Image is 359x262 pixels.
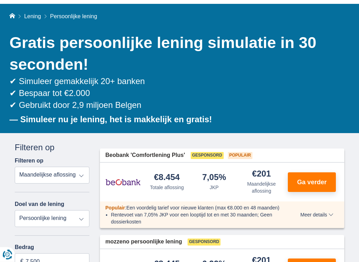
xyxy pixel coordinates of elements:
[150,184,184,191] div: Totale aflossing
[210,184,219,191] div: JKP
[188,239,221,246] span: Gesponsord
[126,205,279,211] span: Een voordelig tarief voor nieuwe klanten (max €8.000 en 48 maanden)
[9,14,15,20] a: Home
[228,152,252,159] span: Populair
[15,201,64,208] label: Doel van de lening
[50,14,97,20] span: Persoonlijke lening
[9,32,344,76] h1: Gratis persoonlijke lening simulatie in 30 seconden!
[9,115,212,124] b: — Simuleer nu je lening, het is makkelijk en gratis!
[111,212,285,226] li: Rentevoet van 7,05% JKP voor een looptijd tot en met 30 maanden; Geen dossierkosten
[202,173,226,183] div: 7,05%
[15,158,43,164] label: Filteren op
[106,238,182,246] span: mozzeno persoonlijke lening
[252,170,271,179] div: €201
[300,213,333,218] span: Meer details
[9,76,344,112] div: ✔ Simuleer gemakkelijk 20+ banken ✔ Bespaar tot €2.000 ✔ Gebruikt door 2,9 miljoen Belgen
[15,244,89,251] label: Bedrag
[288,173,336,192] button: Ga verder
[154,173,179,183] div: €8.454
[191,152,224,159] span: Gesponsord
[106,152,185,160] span: Beobank 'Comfortlening Plus'
[100,205,291,212] div: :
[241,181,282,195] div: Maandelijkse aflossing
[297,179,327,186] span: Ga verder
[106,174,141,191] img: product.pl.alt Beobank
[295,212,339,218] button: Meer details
[24,14,41,20] a: Lening
[15,142,89,154] div: Filteren op
[106,205,125,211] span: Populair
